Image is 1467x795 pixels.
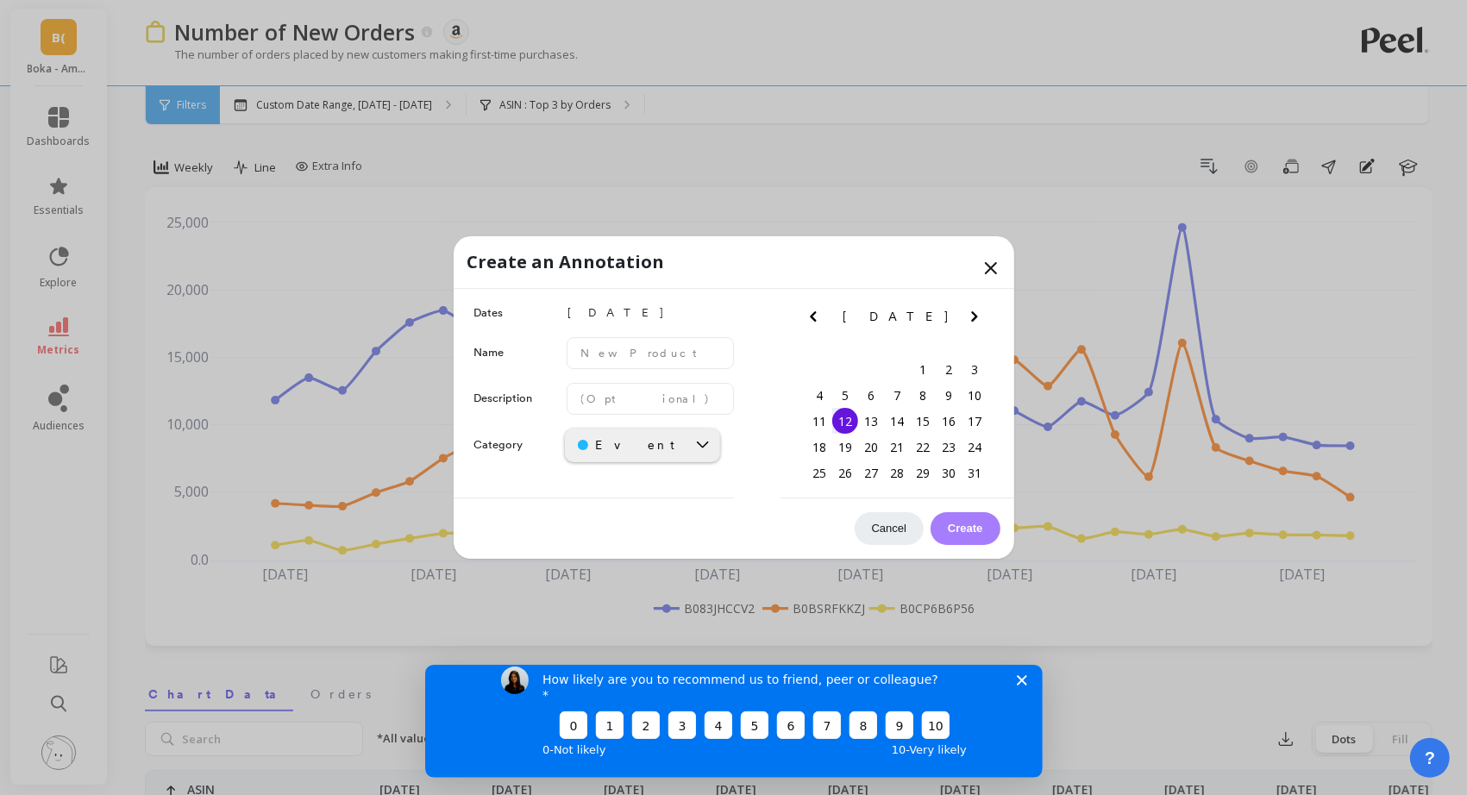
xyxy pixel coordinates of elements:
div: Choose Thursday, May 15th, 2025 [910,409,936,435]
button: ? [1410,738,1450,778]
div: Choose Saturday, May 10th, 2025 [962,383,987,409]
div: Choose Monday, May 5th, 2025 [832,383,858,409]
span: [DATE] [566,303,733,323]
div: Choose Friday, May 30th, 2025 [936,460,962,486]
label: Category [474,436,565,454]
div: Choose Thursday, May 8th, 2025 [910,383,936,409]
label: Description [474,390,558,407]
button: Next Month [964,306,992,334]
div: Event [578,437,674,454]
div: Choose Friday, May 2nd, 2025 [936,357,962,383]
div: month 2025-05 [806,357,987,486]
iframe: Survey by Kateryna from Peel [425,665,1043,778]
div: Choose Sunday, May 18th, 2025 [806,435,832,460]
div: Choose Friday, May 16th, 2025 [936,409,962,435]
div: Choose Sunday, May 11th, 2025 [806,409,832,435]
div: Choose Wednesday, May 14th, 2025 [884,409,910,435]
div: Choose Thursday, May 29th, 2025 [910,460,936,486]
div: Choose Wednesday, May 21st, 2025 [884,435,910,460]
div: Choose Saturday, May 17th, 2025 [962,409,987,435]
span: [DATE] [843,310,951,323]
label: Name [474,344,558,361]
div: Choose Friday, May 9th, 2025 [936,383,962,409]
div: Choose Tuesday, May 27th, 2025 [858,460,884,486]
div: Choose Saturday, May 24th, 2025 [962,435,987,460]
div: Choose Monday, May 12th, 2025 [832,409,858,435]
button: Previous Month [803,306,831,334]
div: Choose Wednesday, May 28th, 2025 [884,460,910,486]
div: Choose Thursday, May 22nd, 2025 [910,435,936,460]
div: Choose Sunday, May 4th, 2025 [806,383,832,409]
p: Create an Annotation [467,250,665,274]
div: Choose Tuesday, May 13th, 2025 [858,409,884,435]
div: Choose Saturday, May 31st, 2025 [962,460,987,486]
div: Choose Saturday, May 3rd, 2025 [962,357,987,383]
div: Choose Friday, May 23rd, 2025 [936,435,962,460]
div: Choose Sunday, May 25th, 2025 [806,460,832,486]
div: Choose Monday, May 26th, 2025 [832,460,858,486]
button: Create [931,512,1000,545]
div: Choose Wednesday, May 7th, 2025 [884,383,910,409]
div: Choose Tuesday, May 20th, 2025 [858,435,884,460]
input: New Product Launched [567,337,734,369]
div: Choose Monday, May 19th, 2025 [832,435,858,460]
div: Choose Tuesday, May 6th, 2025 [858,383,884,409]
input: (Optional) [567,383,734,415]
span: ? [1425,746,1435,770]
button: Cancel [855,512,924,545]
div: Choose Thursday, May 1st, 2025 [910,357,936,383]
label: Dates [474,304,558,322]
